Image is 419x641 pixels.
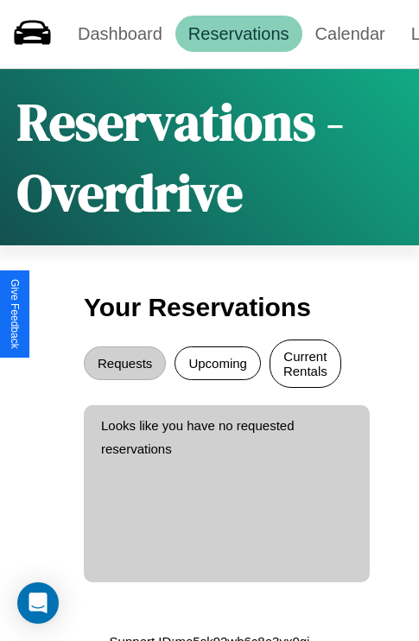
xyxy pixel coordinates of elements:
[9,279,21,349] div: Give Feedback
[175,16,302,52] a: Reservations
[270,340,341,388] button: Current Rentals
[65,16,175,52] a: Dashboard
[17,582,59,624] div: Open Intercom Messenger
[17,86,402,228] h1: Reservations - Overdrive
[302,16,398,52] a: Calendar
[175,346,261,380] button: Upcoming
[101,414,352,460] p: Looks like you have no requested reservations
[84,284,335,331] h3: Your Reservations
[84,346,166,380] button: Requests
